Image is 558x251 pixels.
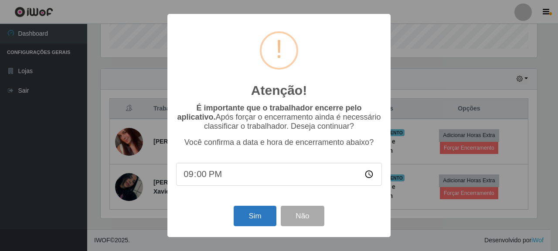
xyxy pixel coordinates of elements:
[251,83,307,98] h2: Atenção!
[177,104,361,121] b: É importante que o trabalhador encerre pelo aplicativo.
[234,206,276,226] button: Sim
[176,138,382,147] p: Você confirma a data e hora de encerramento abaixo?
[281,206,324,226] button: Não
[176,104,382,131] p: Após forçar o encerramento ainda é necessário classificar o trabalhador. Deseja continuar?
